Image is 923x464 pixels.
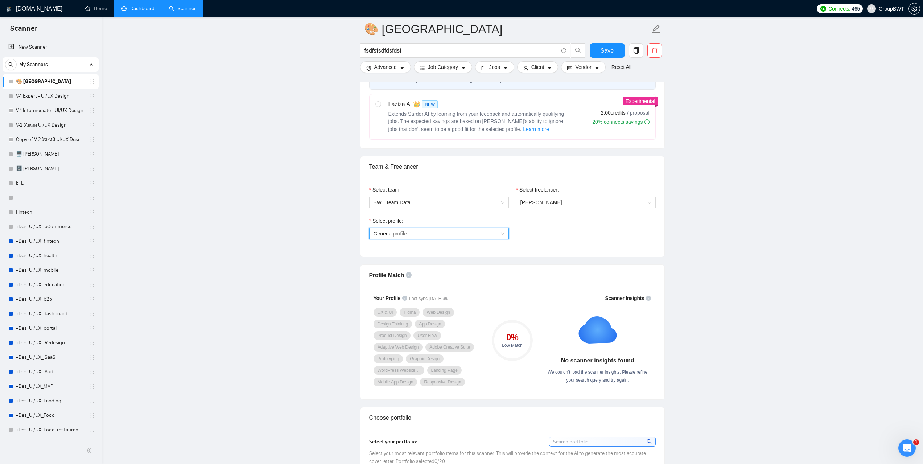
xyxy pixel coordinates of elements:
span: / proposal [627,109,649,116]
span: folder [481,65,486,71]
a: ETL [16,176,85,190]
span: holder [89,238,95,244]
span: search [647,438,653,445]
span: Graphic Design [410,356,440,362]
span: holder [89,137,95,143]
a: +Des_UI/UX_Landing [16,394,85,408]
span: Profile Match [369,272,404,278]
button: Laziza AI NEWExtends Sardor AI by learning from your feedback and automatically qualifying jobs. ... [523,125,549,134]
div: Low Match [492,343,533,348]
span: caret-down [503,65,508,71]
span: 2.00 credits [601,109,626,117]
span: 465 [852,5,860,13]
span: Adobe Creative Suite [429,344,470,350]
span: user [869,6,874,11]
span: holder [89,296,95,302]
span: delete [648,47,662,54]
span: holder [89,151,95,157]
span: holder [89,108,95,114]
a: Copy of V-2 Узкий UI/UX Design [16,132,85,147]
a: homeHome [85,5,107,12]
span: Responsive Design [424,379,461,385]
button: Save [590,43,625,58]
a: +Des_UI/UX_Beauty [16,437,85,452]
span: Advanced [374,63,397,71]
div: Team & Freelancer [369,156,656,177]
span: holder [89,180,95,186]
span: Product Design [378,333,407,338]
span: bars [420,65,425,71]
span: info-circle [402,296,407,301]
span: General profile [374,231,407,237]
li: New Scanner [3,40,99,54]
span: holder [89,369,95,375]
a: 🗄️ [PERSON_NAME] [16,161,85,176]
span: Prototyping [378,356,399,362]
span: Client [531,63,544,71]
span: Select your portfolio: [369,439,417,445]
span: Select profile: [372,217,403,225]
a: Reset All [611,63,631,71]
span: holder [89,224,95,230]
a: +Des_UI/UX_ SaaS [16,350,85,365]
span: 👑 [413,100,420,109]
span: holder [89,93,95,99]
a: +Des_UI/UX_MVP [16,379,85,394]
span: holder [89,325,95,331]
span: Landing Page [431,367,458,373]
button: setting [908,3,920,15]
span: My Scanners [19,57,48,72]
a: V-1 Intermediate - UI/UX Design [16,103,85,118]
span: caret-down [400,65,405,71]
a: +Des_UI/UX_ eCommerce [16,219,85,234]
span: Extends Sardor AI by learning from your feedback and automatically qualifying jobs. The expected ... [388,111,564,132]
a: +Des_UI/UX_ Audit [16,365,85,379]
span: Experimental [626,98,655,104]
a: +Des_UI/UX_health [16,249,85,263]
button: idcardVendorcaret-down [561,61,605,73]
span: NEW [422,100,438,108]
span: holder [89,253,95,259]
span: Job Category [428,63,458,71]
span: Your Profile [374,295,401,301]
span: Connects: [828,5,850,13]
span: User Flow [417,333,437,338]
span: Vendor [575,63,591,71]
span: holder [89,340,95,346]
span: Last sync [DATE] [409,295,447,302]
input: Scanner name... [364,20,650,38]
a: New Scanner [8,40,93,54]
button: search [5,59,17,70]
span: Adaptive Web Design [378,344,419,350]
span: 1 [913,439,919,445]
a: +Des_UI/UX_ Redesign [16,336,85,350]
span: Mobile App Design [378,379,413,385]
span: UX & UI [378,309,393,315]
a: +Des_UI/UX_mobile [16,263,85,278]
img: upwork-logo.png [820,6,826,12]
span: holder [89,122,95,128]
span: holder [89,209,95,215]
div: Choose portfolio [369,407,656,428]
span: Save [601,46,614,55]
span: holder [89,282,95,288]
span: Figma [404,309,416,315]
span: info-circle [646,296,651,301]
button: copy [629,43,643,58]
span: info-circle [561,48,566,53]
span: Web Design [427,309,450,315]
label: Select freelancer: [516,186,559,194]
span: Scanner Insights [605,296,644,301]
span: caret-down [594,65,599,71]
button: userClientcaret-down [517,61,559,73]
a: +Des_UI/UX_b2b [16,292,85,307]
div: Laziza AI [388,100,570,109]
span: setting [909,6,920,12]
span: holder [89,398,95,404]
span: Scanner [4,23,43,38]
span: user [523,65,528,71]
div: 0 % [492,333,533,342]
span: holder [89,267,95,273]
span: caret-down [547,65,552,71]
span: We couldn’t load the scanner insights. Please refine your search query and try again. [548,370,647,383]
